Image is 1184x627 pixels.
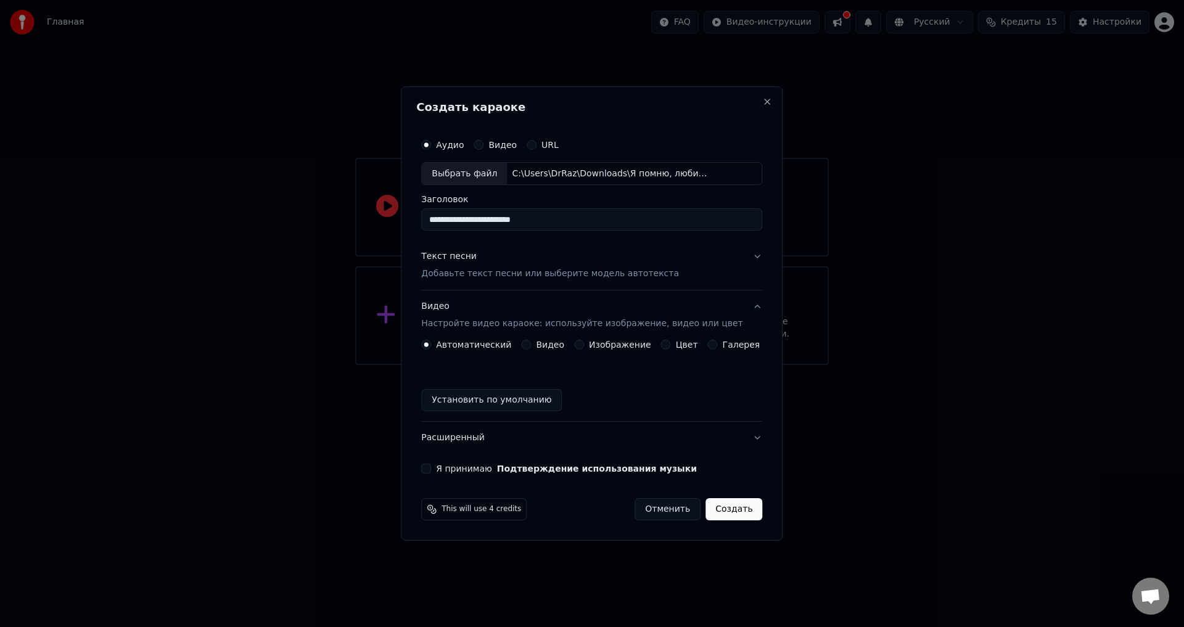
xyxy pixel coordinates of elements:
div: Выбрать файл [422,163,507,185]
label: Видео [536,340,564,349]
span: This will use 4 credits [442,504,521,514]
button: Создать [705,498,762,520]
button: Текст песниДобавьте текст песни или выберите модель автотекста [421,241,762,290]
div: C:\Users\DrRaz\Downloads\Я помню, любимая, помню (Cover).mp3 [507,168,717,180]
div: Текст песни [421,251,477,263]
h2: Создать караоке [416,102,767,113]
p: Настройте видео караоке: используйте изображение, видео или цвет [421,318,742,330]
button: Расширенный [421,422,762,454]
button: Я принимаю [497,464,697,473]
label: Я принимаю [436,464,697,473]
button: Отменить [635,498,701,520]
div: ВидеоНастройте видео караоке: используйте изображение, видео или цвет [421,340,762,421]
label: Изображение [589,340,651,349]
label: Заголовок [421,195,762,204]
label: URL [541,141,559,149]
button: ВидеоНастройте видео караоке: используйте изображение, видео или цвет [421,291,762,340]
label: Галерея [723,340,760,349]
button: Установить по умолчанию [421,389,562,411]
label: Видео [488,141,517,149]
label: Автоматический [436,340,511,349]
label: Цвет [676,340,698,349]
label: Аудио [436,141,464,149]
p: Добавьте текст песни или выберите модель автотекста [421,268,679,281]
div: Видео [421,301,742,330]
